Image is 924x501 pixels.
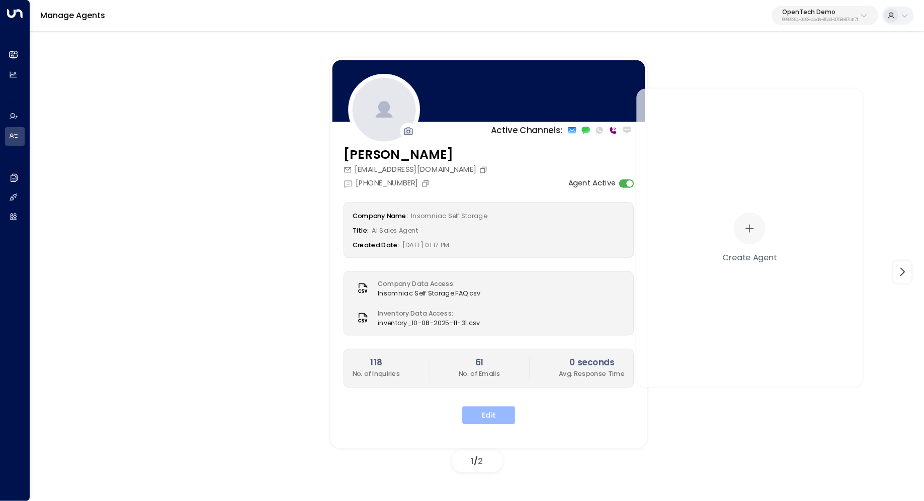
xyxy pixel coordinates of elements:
div: / [452,450,502,472]
label: Company Data Access: [378,279,475,288]
span: Insomniac Self Storage FAQ.csv [378,288,481,298]
span: [DATE] 01:17 PM [403,241,449,250]
h3: [PERSON_NAME] [344,145,490,164]
a: Manage Agents [40,10,105,21]
span: Insomniac Self Storage [411,211,487,220]
label: Title: [353,226,369,235]
span: 2 [478,455,483,467]
p: Active Channels: [491,124,563,137]
button: Edit [462,407,515,425]
label: Agent Active [568,178,616,189]
span: 1 [471,455,474,467]
button: OpenTech Demo99909294-0a93-4cd6-8543-3758e87f4f7f [772,6,878,25]
h2: 0 seconds [559,357,625,369]
button: Copy [421,179,432,187]
p: Avg. Response Time [559,369,625,379]
p: No. of Inquiries [353,369,400,379]
label: Created Date: [353,241,399,250]
p: 99909294-0a93-4cd6-8543-3758e87f4f7f [782,18,858,22]
span: inventory_10-08-2025-11-31.csv [378,318,480,328]
div: Create Agent [723,251,777,263]
p: OpenTech Demo [782,9,858,15]
label: Inventory Data Access: [378,309,475,318]
span: AI Sales Agent [372,226,418,235]
div: [PHONE_NUMBER] [344,178,432,189]
p: No. of Emails [459,369,500,379]
h2: 118 [353,357,400,369]
div: [EMAIL_ADDRESS][DOMAIN_NAME] [344,164,490,175]
label: Company Name: [353,211,408,220]
h2: 61 [459,357,500,369]
button: Copy [479,165,490,174]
